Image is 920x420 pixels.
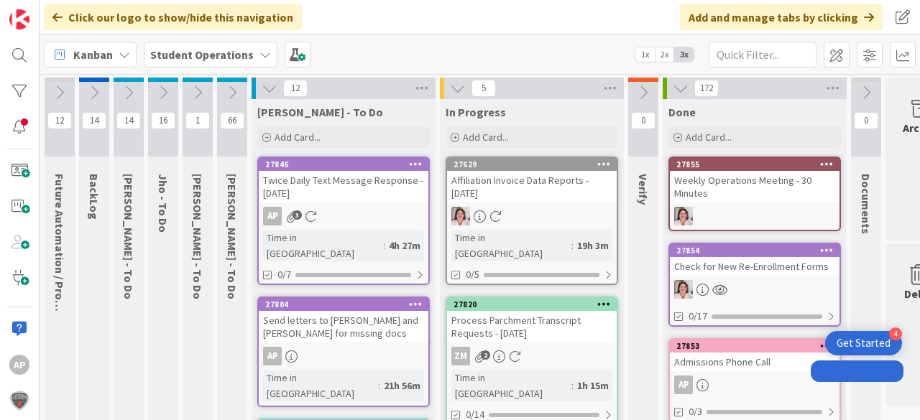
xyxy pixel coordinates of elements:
[463,131,509,144] span: Add Card...
[670,353,839,371] div: Admissions Phone Call
[265,299,428,309] div: 27804
[265,159,428,169] div: 27846
[259,207,428,225] div: AP
[636,174,650,205] span: Verify
[383,238,385,253] span: :
[447,311,617,342] div: Process Parchment Transcript Requests - [DATE]
[680,4,883,30] div: Add and manage tabs by clicking
[454,159,617,169] div: 27629
[676,341,839,351] div: 27853
[670,171,839,202] div: Weekly Operations Meeting - 30 Minutes
[670,244,839,257] div: 27854
[481,350,490,360] span: 2
[670,340,839,353] div: 27853
[447,207,617,225] div: EW
[257,105,383,119] span: Amanda - To Do
[47,112,72,129] span: 12
[451,370,571,401] div: Time in [GEOGRAPHIC_DATA]
[259,298,428,311] div: 27804
[689,309,707,324] span: 0/17
[385,238,424,253] div: 4h 27m
[471,80,496,97] span: 5
[263,207,282,225] div: AP
[283,80,308,97] span: 12
[670,375,839,394] div: AP
[674,207,693,225] img: EW
[859,174,873,234] span: Documents
[293,210,302,220] span: 3
[220,112,244,129] span: 66
[9,9,29,29] img: Visit kanbanzone.com
[451,230,571,261] div: Time in [GEOGRAPHIC_DATA]
[73,46,113,63] span: Kanban
[259,347,428,365] div: AP
[574,378,612,393] div: 1h 15m
[150,47,254,62] b: Student Operations
[263,370,378,401] div: Time in [GEOGRAPHIC_DATA]
[466,267,479,282] span: 0/5
[259,298,428,342] div: 27804Send letters to [PERSON_NAME] and [PERSON_NAME] for missing docs
[257,297,430,407] a: 27804Send letters to [PERSON_NAME] and [PERSON_NAME] for missing docsAPTime in [GEOGRAPHIC_DATA]:...
[689,404,702,419] span: 0/3
[674,375,693,394] div: AP
[378,378,380,393] span: :
[259,311,428,342] div: Send letters to [PERSON_NAME] and [PERSON_NAME] for missing docs
[447,298,617,311] div: 27820
[670,257,839,276] div: Check for New Re-Enrollment Forms
[380,378,424,393] div: 21h 56m
[446,105,506,119] span: In Progress
[259,158,428,171] div: 27846
[451,207,470,225] img: EW
[259,171,428,202] div: Twice Daily Text Message Response - [DATE]
[446,157,618,285] a: 27629Affiliation Invoice Data Reports - [DATE]EWTime in [GEOGRAPHIC_DATA]:19h 3m0/5
[82,112,106,129] span: 14
[447,347,617,365] div: ZM
[447,298,617,342] div: 27820Process Parchment Transcript Requests - [DATE]
[185,112,210,129] span: 1
[225,174,239,299] span: Eric - To Do
[259,158,428,202] div: 27846Twice Daily Text Message Response - [DATE]
[635,47,655,62] span: 1x
[670,158,839,202] div: 27855Weekly Operations Meeting - 30 Minutes
[190,174,205,299] span: Zaida - To Do
[676,246,839,256] div: 27854
[670,280,839,299] div: EW
[674,280,693,299] img: EW
[574,238,612,253] div: 19h 3m
[44,4,302,30] div: Click our logo to show/hide this navigation
[655,47,674,62] span: 2x
[9,355,29,375] div: AP
[451,347,470,365] div: ZM
[121,174,136,299] span: Emilie - To Do
[631,112,655,129] span: 0
[889,327,902,340] div: 4
[571,238,574,253] span: :
[854,112,878,129] span: 0
[116,112,141,129] span: 14
[825,331,902,355] div: Open Get Started checklist, remaining modules: 4
[263,230,383,261] div: Time in [GEOGRAPHIC_DATA]
[9,391,29,411] img: avatar
[674,47,694,62] span: 3x
[257,157,430,285] a: 27846Twice Daily Text Message Response - [DATE]APTime in [GEOGRAPHIC_DATA]:4h 27m0/7
[454,299,617,309] div: 27820
[151,112,175,129] span: 16
[670,340,839,371] div: 27853Admissions Phone Call
[277,267,291,282] span: 0/7
[837,336,891,350] div: Get Started
[52,174,67,369] span: Future Automation / Process Building
[87,174,101,220] span: BackLog
[668,157,841,231] a: 27855Weekly Operations Meeting - 30 MinutesEW
[694,80,719,97] span: 172
[447,158,617,202] div: 27629Affiliation Invoice Data Reports - [DATE]
[571,378,574,393] span: :
[275,131,321,144] span: Add Card...
[709,42,816,67] input: Quick Filter...
[668,105,696,119] span: Done
[447,171,617,202] div: Affiliation Invoice Data Reports - [DATE]
[670,244,839,276] div: 27854Check for New Re-Enrollment Forms
[670,158,839,171] div: 27855
[670,207,839,225] div: EW
[263,347,282,365] div: AP
[676,159,839,169] div: 27855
